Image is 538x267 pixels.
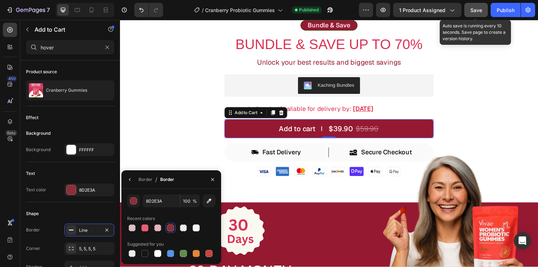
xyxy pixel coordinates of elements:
[127,241,164,247] div: Suggested for you
[26,114,38,121] div: Effect
[134,3,163,17] div: Undo/Redo
[26,146,51,153] div: Background
[5,130,17,136] div: Beta
[497,6,515,14] div: Publish
[131,87,157,95] p: In Stock
[160,176,174,183] div: Border
[120,20,538,267] iframe: Design area
[162,107,200,115] div: Add to cart
[46,88,87,93] p: Cranberry Gummies
[107,102,320,121] button: Add to cart
[79,227,100,234] div: Line
[26,130,51,137] div: Background
[26,40,114,54] input: Search in Settings & Advanced
[470,7,482,13] span: Save
[155,175,157,184] span: /
[205,6,275,14] span: Cranberry Probiotic Gummies
[26,210,39,217] div: Shape
[26,187,46,193] div: Text color
[26,227,40,233] div: Border
[182,59,245,76] button: Kaching Bundles
[47,6,50,14] p: 7
[79,187,113,193] div: 8D2E3A
[35,25,95,34] p: Add to Cart
[29,83,43,97] img: product feature img
[202,6,204,14] span: /
[299,7,319,13] span: Published
[79,147,113,153] div: FFFFFF
[26,170,35,177] div: Text
[399,6,445,14] span: 1 product assigned
[3,3,53,17] button: 7
[213,107,239,116] div: $39.90
[116,92,142,98] div: Add to Cart
[193,198,197,204] span: %
[143,194,180,207] input: Eg: FFFFFF
[26,245,40,252] div: Corner
[79,246,113,252] div: 5, 5, 5, 5
[158,87,236,95] span: - Available for delivery by:
[188,63,196,71] img: KachingBundles.png
[238,87,259,95] span: [DATE]
[70,248,175,264] span: 30-DAY MONEY
[514,232,531,249] div: Open Intercom Messenger
[464,3,488,17] button: Save
[127,215,155,222] div: Recent colors
[202,63,239,70] div: Kaching Bundles
[26,69,57,75] div: Product source
[98,191,148,240] img: gempages_558174571451122931-43056fda-b946-4354-90f7-caa447bdd8ed.png
[393,3,461,17] button: 1 product assigned
[240,107,265,116] div: $59.90
[7,76,17,81] div: 450
[139,176,152,183] div: Border
[491,3,521,17] button: Publish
